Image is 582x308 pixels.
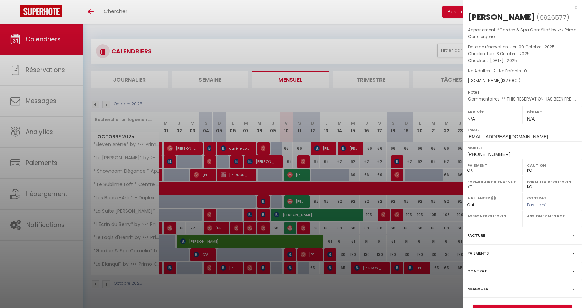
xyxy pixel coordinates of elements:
[527,116,535,122] span: N/A
[468,78,577,84] div: [DOMAIN_NAME]
[467,144,578,151] label: Mobile
[467,285,488,292] label: Messages
[467,179,518,185] label: Formulaire Bienvenue
[491,195,496,203] i: Sélectionner OUI si vous souhaiter envoyer les séquences de messages post-checkout
[468,27,576,40] span: *Garden & Spa Camélia* by >•< Primo Conciergerie
[527,179,578,185] label: Formulaire Checkin
[510,44,555,50] span: Jeu 09 Octobre . 2025
[539,13,566,22] span: 6926577
[468,27,577,40] p: Appartement :
[467,232,485,239] label: Facture
[468,57,577,64] p: Checkout :
[527,162,578,169] label: Caution
[527,213,578,219] label: Assigner Menage
[527,202,547,208] span: Pas signé
[467,267,487,275] label: Contrat
[467,116,475,122] span: N/A
[467,152,510,157] span: [PHONE_NUMBER]
[467,195,490,201] label: A relancer
[468,96,577,103] p: Commentaires :
[468,68,527,74] span: Nb Adultes : 2 -
[467,213,518,219] label: Assigner Checkin
[467,134,548,139] span: [EMAIL_ADDRESS][DOMAIN_NAME]
[527,109,578,115] label: Départ
[500,78,520,83] span: ( € )
[463,3,577,12] div: x
[467,109,518,115] label: Arrivée
[467,126,578,133] label: Email
[502,78,514,83] span: 132.68
[467,162,518,169] label: Paiement
[468,50,577,57] p: Checkin :
[468,12,535,22] div: [PERSON_NAME]
[527,195,547,200] label: Contrat
[537,13,569,22] span: ( )
[487,51,530,57] span: Lun 13 Octobre . 2025
[468,89,577,96] p: Notes :
[467,250,489,257] label: Paiements
[490,58,517,63] span: [DATE] . 2025
[499,68,527,74] span: Nb Enfants : 0
[482,89,484,95] span: -
[468,44,577,50] p: Date de réservation :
